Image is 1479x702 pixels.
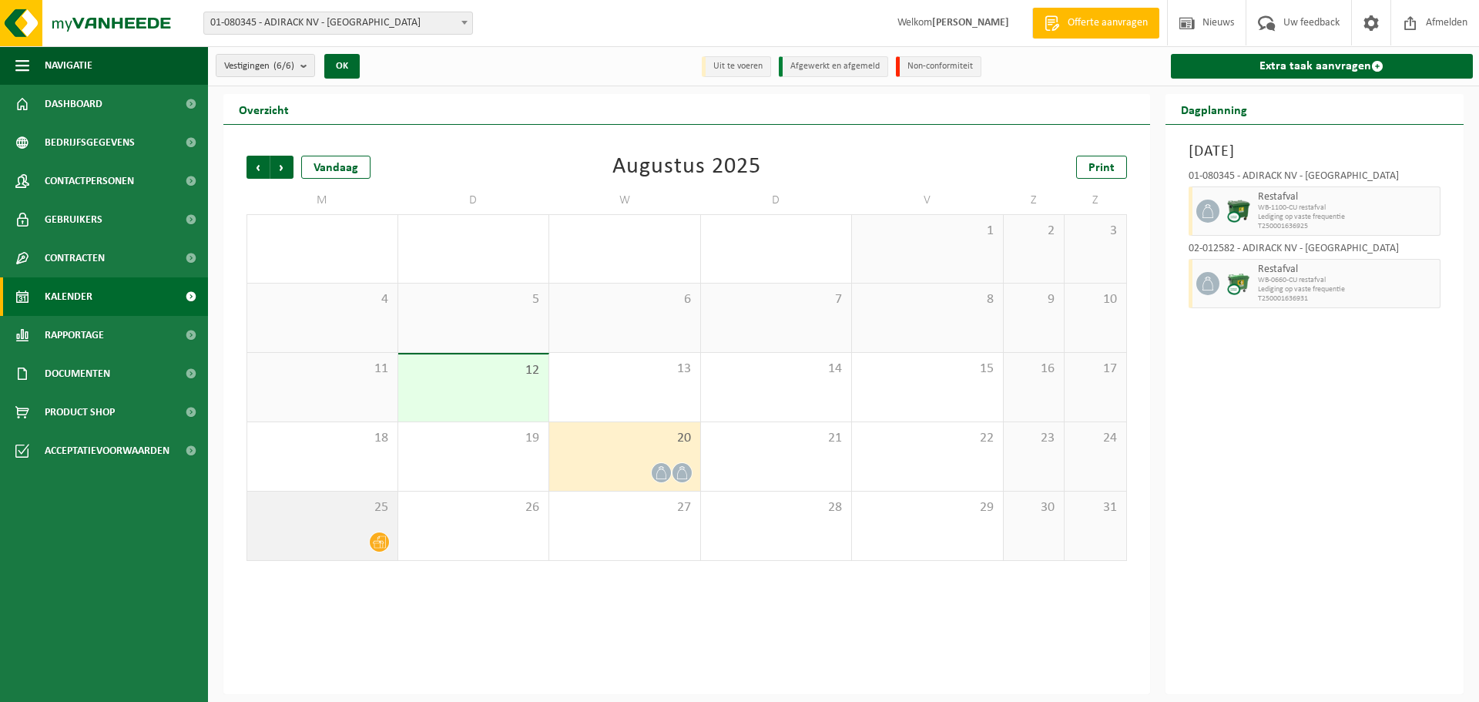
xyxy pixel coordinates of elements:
span: 11 [255,361,390,378]
td: M [246,186,398,214]
span: 2 [1011,223,1057,240]
div: 02-012582 - ADIRACK NV - [GEOGRAPHIC_DATA] [1189,244,1441,259]
strong: [PERSON_NAME] [932,17,1009,29]
h2: Overzicht [223,94,304,124]
span: 01-080345 - ADIRACK NV - ROESELARE [203,12,473,35]
span: 19 [406,430,542,447]
span: 01-080345 - ADIRACK NV - ROESELARE [204,12,472,34]
span: WB-0660-CU restafval [1258,276,1437,285]
span: 6 [557,291,693,308]
span: Dashboard [45,85,102,123]
span: Contracten [45,239,105,277]
td: D [701,186,853,214]
span: Kalender [45,277,92,316]
span: Restafval [1258,264,1437,276]
count: (6/6) [273,61,294,71]
span: 28 [709,499,844,516]
button: OK [324,54,360,79]
span: Contactpersonen [45,162,134,200]
span: T250001636925 [1258,222,1437,231]
span: 5 [406,291,542,308]
span: 4 [255,291,390,308]
span: 24 [1072,430,1118,447]
a: Offerte aanvragen [1032,8,1159,39]
span: WB-1100-CU restafval [1258,203,1437,213]
span: 1 [860,223,995,240]
li: Afgewerkt en afgemeld [779,56,888,77]
div: Augustus 2025 [612,156,761,179]
img: WB-0660-CU [1227,272,1250,295]
a: Extra taak aanvragen [1171,54,1474,79]
span: 25 [255,499,390,516]
span: Volgende [270,156,293,179]
span: 10 [1072,291,1118,308]
span: 22 [860,430,995,447]
span: 30 [1011,499,1057,516]
td: Z [1065,186,1126,214]
span: 21 [709,430,844,447]
span: Navigatie [45,46,92,85]
span: 14 [709,361,844,378]
img: WB-1100-CU [1227,200,1250,223]
span: 16 [1011,361,1057,378]
span: 23 [1011,430,1057,447]
span: 3 [1072,223,1118,240]
button: Vestigingen(6/6) [216,54,315,77]
span: Product Shop [45,393,115,432]
span: 8 [860,291,995,308]
span: T250001636931 [1258,294,1437,304]
td: D [398,186,550,214]
a: Print [1076,156,1127,179]
span: Acceptatievoorwaarden [45,432,169,470]
span: Gebruikers [45,200,102,239]
span: 26 [406,499,542,516]
span: 13 [557,361,693,378]
span: 27 [557,499,693,516]
span: Vorige [246,156,270,179]
span: Bedrijfsgegevens [45,123,135,162]
span: 18 [255,430,390,447]
span: Restafval [1258,191,1437,203]
span: Lediging op vaste frequentie [1258,213,1437,222]
td: V [852,186,1004,214]
span: 20 [557,430,693,447]
span: Print [1088,162,1115,174]
div: Vandaag [301,156,371,179]
span: 29 [860,499,995,516]
span: Lediging op vaste frequentie [1258,285,1437,294]
span: Vestigingen [224,55,294,78]
span: Rapportage [45,316,104,354]
span: 31 [1072,499,1118,516]
td: W [549,186,701,214]
span: Offerte aanvragen [1064,15,1152,31]
span: 17 [1072,361,1118,378]
span: Documenten [45,354,110,393]
td: Z [1004,186,1065,214]
span: 7 [709,291,844,308]
span: 15 [860,361,995,378]
li: Non-conformiteit [896,56,981,77]
h3: [DATE] [1189,140,1441,163]
li: Uit te voeren [702,56,771,77]
span: 9 [1011,291,1057,308]
h2: Dagplanning [1165,94,1263,124]
div: 01-080345 - ADIRACK NV - [GEOGRAPHIC_DATA] [1189,171,1441,186]
span: 12 [406,362,542,379]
